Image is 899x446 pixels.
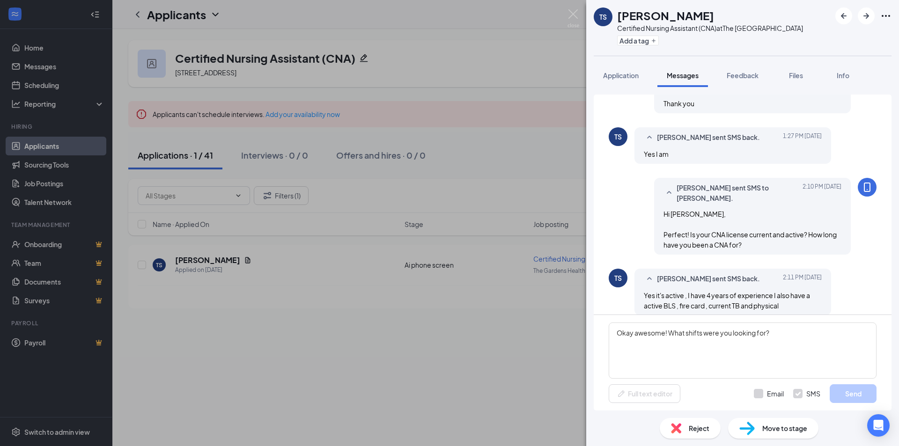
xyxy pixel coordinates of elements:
[789,71,803,80] span: Files
[617,389,626,398] svg: Pen
[617,7,714,23] h1: [PERSON_NAME]
[727,71,759,80] span: Feedback
[663,210,837,249] span: Hi [PERSON_NAME], Perfect! Is your CNA license current and active? How long have you been a CNA for?
[830,384,877,403] button: Send
[803,183,841,203] span: [DATE] 2:10 PM
[657,132,760,143] span: [PERSON_NAME] sent SMS back.
[617,23,803,33] div: Certified Nursing Assistant (CNA) at The [GEOGRAPHIC_DATA]
[614,132,622,141] div: TS
[762,423,807,433] span: Move to stage
[838,10,849,22] svg: ArrowLeftNew
[858,7,875,24] button: ArrowRight
[609,384,680,403] button: Full text editorPen
[862,182,873,193] svg: MobileSms
[861,10,872,22] svg: ArrowRight
[651,38,656,44] svg: Plus
[837,71,849,80] span: Info
[783,273,822,285] span: [DATE] 2:11 PM
[644,132,655,143] svg: SmallChevronUp
[880,10,892,22] svg: Ellipses
[614,273,622,283] div: TS
[689,423,709,433] span: Reject
[644,150,669,158] span: Yes I am
[677,183,799,203] span: [PERSON_NAME] sent SMS to [PERSON_NAME].
[835,7,852,24] button: ArrowLeftNew
[867,414,890,437] div: Open Intercom Messenger
[617,36,659,45] button: PlusAdd a tag
[644,273,655,285] svg: SmallChevronUp
[644,291,810,310] span: Yes it's active , I have 4 years of experience I also have a active BLS , fire card , current TB ...
[599,12,607,22] div: TS
[609,322,877,379] textarea: Okay awesome! What shifts were you looking for?
[667,71,699,80] span: Messages
[663,187,675,198] svg: SmallChevronUp
[783,132,822,143] span: [DATE] 1:27 PM
[657,273,760,285] span: [PERSON_NAME] sent SMS back.
[603,71,639,80] span: Application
